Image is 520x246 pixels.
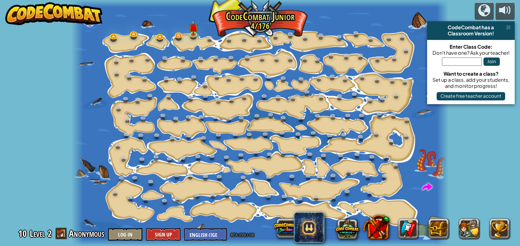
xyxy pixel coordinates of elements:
button: Adjust volume [496,2,515,20]
button: Log In [108,228,142,241]
img: level-banner-unstarted.png [189,20,198,35]
div: CodeCombat has a [430,24,512,30]
span: Level [30,227,45,240]
div: Set up a class, add your students, and monitor progress! [431,77,511,89]
div: Don't have one? Ask your teacher! [431,50,511,56]
div: Classroom Version! [430,30,512,37]
button: Join [483,57,500,66]
span: Anonymous [69,227,104,240]
button: Campaigns [475,2,494,20]
span: 10 [18,227,29,240]
div: Enter Class Code: [431,44,511,50]
span: 2 [48,227,52,240]
span: beta levels on [231,231,254,238]
button: Create free teacher account [437,92,505,100]
img: CodeCombat - Learn how to code by playing a game [5,2,103,25]
button: Sign Up [146,228,180,241]
div: Want to create a class? [431,71,511,77]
